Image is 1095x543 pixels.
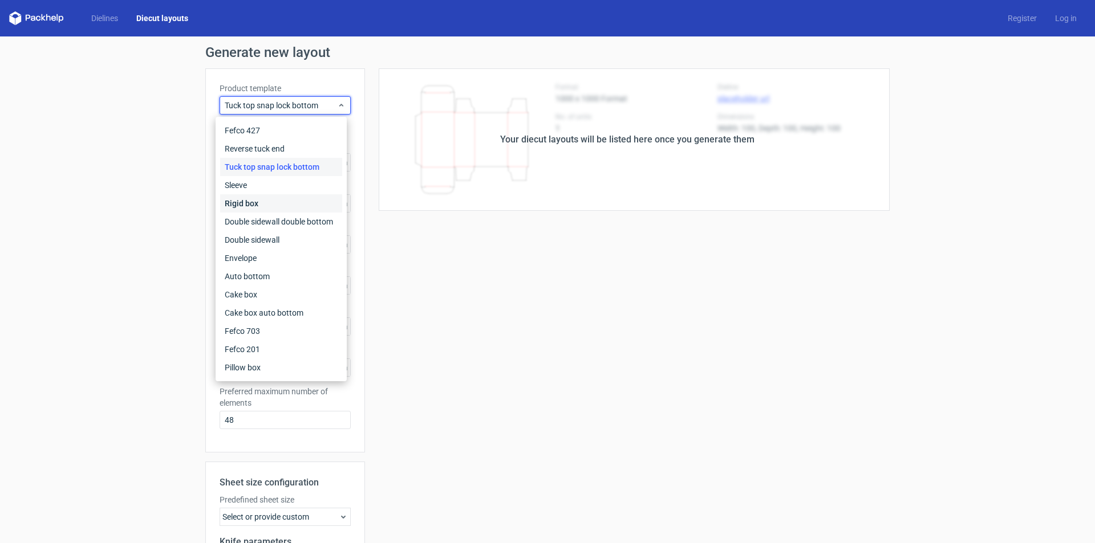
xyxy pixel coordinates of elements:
label: Product template [220,83,351,94]
div: Double sidewall double bottom [220,213,342,231]
div: Envelope [220,249,342,267]
a: Diecut layouts [127,13,197,24]
h1: Generate new layout [205,46,890,59]
div: Pillow box [220,358,342,377]
span: Tuck top snap lock bottom [225,100,337,111]
a: Dielines [82,13,127,24]
div: Tuck top snap lock bottom [220,158,342,176]
div: Your diecut layouts will be listed here once you generate them [500,133,755,146]
div: Cake box auto bottom [220,304,342,322]
div: Double sidewall [220,231,342,249]
div: Reverse tuck end [220,140,342,158]
a: Register [999,13,1046,24]
a: Log in [1046,13,1086,24]
div: Rigid box [220,194,342,213]
label: Preferred maximum number of elements [220,386,351,409]
div: Sleeve [220,176,342,194]
div: Select or provide custom [220,508,351,526]
h2: Sheet size configuration [220,476,351,489]
div: Fefco 201 [220,340,342,358]
div: Fefco 427 [220,121,342,140]
div: Fefco 703 [220,322,342,340]
div: Auto bottom [220,267,342,285]
div: Cake box [220,285,342,304]
label: Predefined sheet size [220,494,351,505]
